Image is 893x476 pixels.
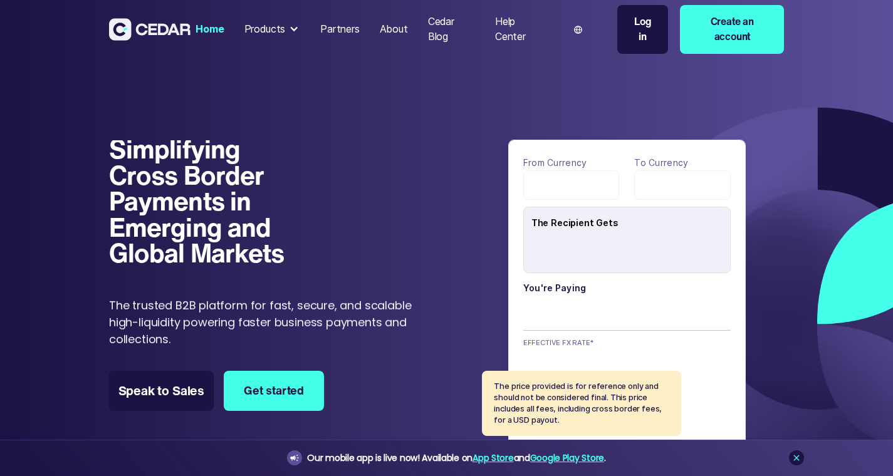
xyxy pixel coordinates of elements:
a: Cedar Blog [423,8,480,51]
a: Get started [224,371,324,411]
label: To currency [634,155,731,170]
div: Home [196,22,224,37]
a: About [375,16,413,43]
div: The Recipient Gets [531,211,730,235]
p: The trusted B2B platform for fast, secure, and scalable high-liquidity powering faster business p... [109,297,420,348]
div: Log in [630,14,655,44]
a: Log in [617,5,668,54]
div: Our mobile app is live now! Available on and . [307,450,605,466]
label: From currency [523,155,620,170]
div: Products [244,22,286,37]
a: Speak to Sales [109,371,214,411]
label: You're paying [523,280,731,296]
a: Create an account [680,5,784,54]
div: EFFECTIVE FX RATE* [523,338,596,348]
div: Cedar Blog [428,14,475,44]
a: Home [191,16,229,43]
a: Google Play Store [530,452,604,464]
div: Products [239,17,306,42]
h1: Simplifying Cross Border Payments in Emerging and Global Markets [109,136,296,266]
form: payField [523,155,731,398]
div: Help Center [495,14,546,44]
div: About [380,22,408,37]
img: announcement [290,453,300,463]
a: App Store [473,452,513,464]
a: Help Center [490,8,551,51]
a: Partners [315,16,365,43]
div: Partners [320,22,360,37]
p: The price provided is for reference only and should not be considered final. This price includes ... [494,381,669,426]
